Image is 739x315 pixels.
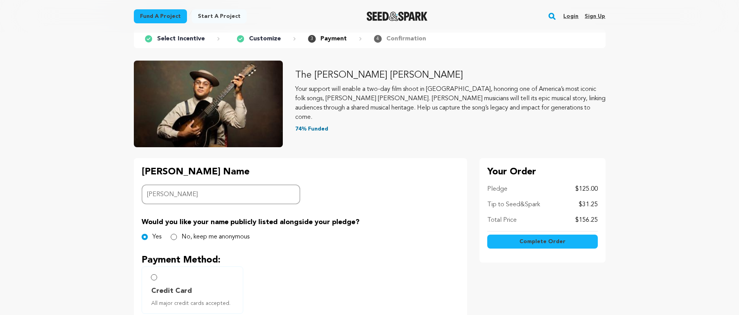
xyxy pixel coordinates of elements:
[563,10,578,23] a: Login
[374,35,382,43] span: 4
[295,125,606,133] p: 74% Funded
[152,232,161,242] label: Yes
[192,9,247,23] a: Start a project
[519,238,566,245] span: Complete Order
[575,184,598,194] p: $125.00
[249,34,281,44] p: Customize
[157,34,205,44] p: Select Incentive
[295,69,606,82] p: The [PERSON_NAME] [PERSON_NAME]
[585,10,605,23] a: Sign up
[487,166,598,178] p: Your Order
[142,184,301,204] input: Backer Name
[487,200,540,209] p: Tip to Seed&Spark
[182,232,249,242] label: No, keep me anonymous
[579,200,598,209] p: $31.25
[295,85,606,122] p: Your support will enable a two-day film shoot in [GEOGRAPHIC_DATA], honoring one of America’s mos...
[142,166,301,178] p: [PERSON_NAME] Name
[386,34,426,44] p: Confirmation
[151,285,192,296] span: Credit Card
[487,216,517,225] p: Total Price
[151,299,237,307] span: All major credit cards accepted.
[142,217,459,228] p: Would you like your name publicly listed alongside your pledge?
[134,9,187,23] a: Fund a project
[367,12,427,21] a: Seed&Spark Homepage
[320,34,347,44] p: Payment
[487,235,598,249] button: Complete Order
[308,35,316,43] span: 3
[487,184,507,194] p: Pledge
[575,216,598,225] p: $156.25
[134,61,283,147] img: The Liza Jane Sessions image
[367,12,427,21] img: Seed&Spark Logo Dark Mode
[142,254,459,266] p: Payment Method:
